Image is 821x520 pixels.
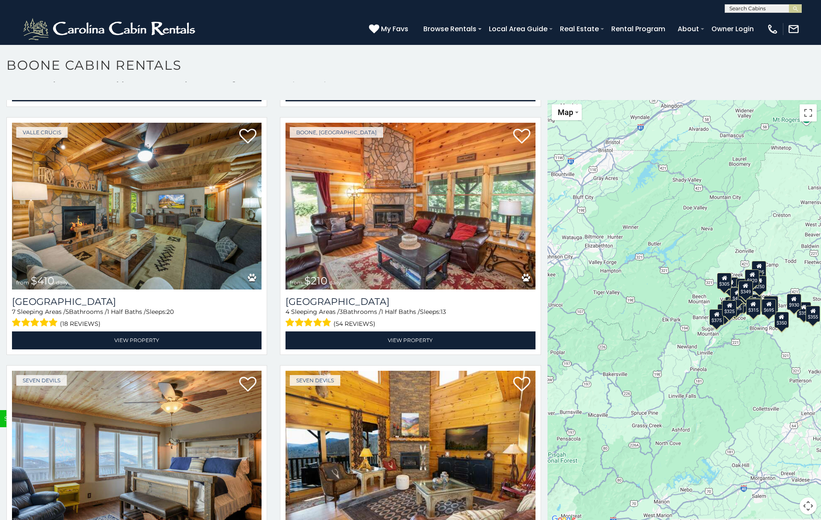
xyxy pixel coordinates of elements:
[767,23,779,35] img: phone-regular-white.png
[60,318,101,329] span: (18 reviews)
[738,281,753,297] div: $349
[286,296,535,307] a: [GEOGRAPHIC_DATA]
[286,296,535,307] h3: Willow Valley View
[738,283,753,299] div: $210
[304,275,327,287] span: $210
[558,108,573,117] span: Map
[710,309,724,325] div: $375
[737,293,752,310] div: $225
[286,123,535,290] img: Willow Valley View
[746,298,761,315] div: $315
[12,296,262,307] a: [GEOGRAPHIC_DATA]
[16,279,29,286] span: from
[764,295,778,312] div: $380
[381,308,420,316] span: 1 Half Baths /
[369,24,410,35] a: My Favs
[485,21,552,36] a: Local Area Guide
[774,311,789,328] div: $350
[12,296,262,307] h3: Mountainside Lodge
[286,308,289,316] span: 4
[12,123,262,290] a: Mountainside Lodge from $410 daily
[290,375,340,386] a: Seven Devils
[730,287,745,304] div: $410
[239,128,256,146] a: Add to favorites
[16,375,67,386] a: Seven Devils
[673,21,703,36] a: About
[556,21,603,36] a: Real Estate
[717,272,732,289] div: $305
[607,21,669,36] a: Rental Program
[21,16,199,42] img: White-1-2.png
[286,331,535,349] a: View Property
[333,318,375,329] span: (54 reviews)
[290,279,303,286] span: from
[747,294,762,310] div: $395
[286,307,535,329] div: Sleeping Areas / Bathrooms / Sleeps:
[339,308,343,316] span: 3
[745,269,759,285] div: $320
[329,279,341,286] span: daily
[12,123,262,290] img: Mountainside Lodge
[167,308,174,316] span: 20
[12,308,15,316] span: 7
[286,123,535,290] a: Willow Valley View from $210 daily
[31,275,54,287] span: $410
[806,305,821,322] div: $355
[797,301,811,318] div: $355
[762,298,776,315] div: $695
[513,376,530,394] a: Add to favorites
[718,304,732,320] div: $330
[440,308,446,316] span: 13
[513,128,530,146] a: Add to favorites
[747,298,761,314] div: $480
[107,308,146,316] span: 1 Half Baths /
[723,300,737,316] div: $325
[12,331,262,349] a: View Property
[707,21,758,36] a: Owner Login
[800,104,817,121] button: Toggle fullscreen view
[753,275,767,292] div: $250
[56,279,68,286] span: daily
[290,127,383,138] a: Boone, [GEOGRAPHIC_DATA]
[788,23,800,35] img: mail-regular-white.png
[800,497,817,514] button: Map camera controls
[381,24,408,34] span: My Favs
[239,376,256,394] a: Add to favorites
[552,104,582,120] button: Change map style
[12,307,262,329] div: Sleeping Areas / Bathrooms / Sleeps:
[16,127,68,138] a: Valle Crucis
[736,278,751,295] div: $565
[752,260,767,277] div: $525
[787,293,801,310] div: $930
[65,308,69,316] span: 5
[419,21,481,36] a: Browse Rentals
